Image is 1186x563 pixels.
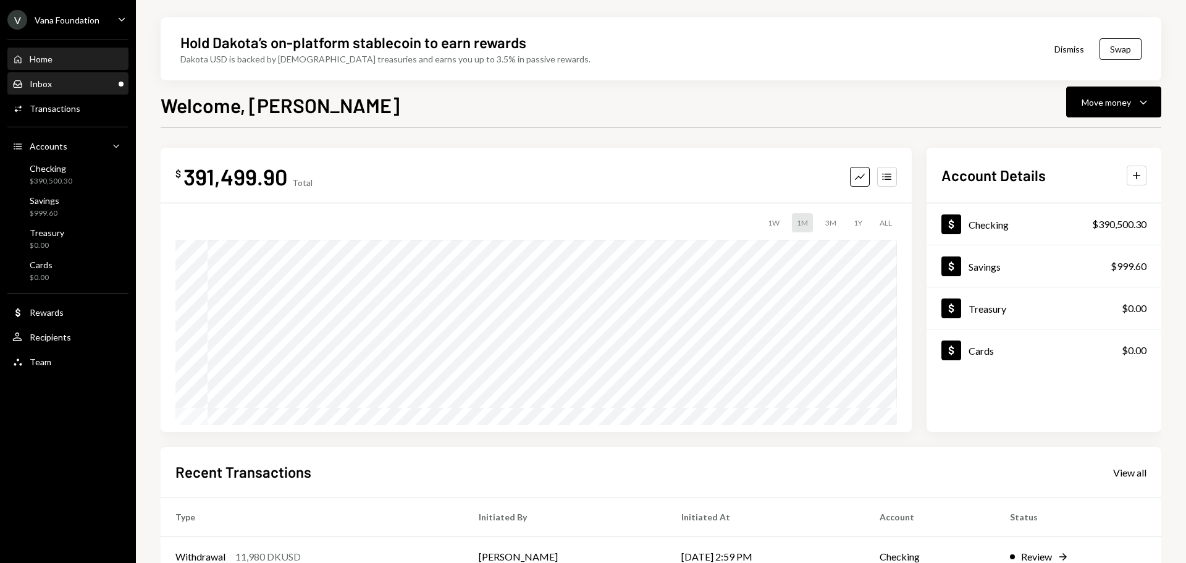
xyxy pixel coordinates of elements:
div: $0.00 [30,273,53,283]
button: Move money [1066,87,1161,117]
div: Treasury [30,227,64,238]
th: Account [865,497,995,537]
div: $999.60 [30,208,59,219]
th: Status [995,497,1161,537]
div: View all [1113,467,1146,479]
div: Accounts [30,141,67,151]
div: Savings [969,261,1001,273]
a: Checking$390,500.30 [927,203,1161,245]
div: $0.00 [30,240,64,251]
div: $390,500.30 [1092,217,1146,232]
div: 391,499.90 [183,163,287,190]
div: Checking [969,219,1009,231]
div: Team [30,357,51,367]
button: Dismiss [1039,35,1100,64]
div: Hold Dakota’s on-platform stablecoin to earn rewards [180,32,526,53]
a: Savings$999.60 [7,192,128,221]
div: Total [292,177,313,188]
div: Vana Foundation [35,15,99,25]
div: $ [175,167,181,180]
div: V [7,10,27,30]
div: $0.00 [1122,301,1146,316]
div: Rewards [30,307,64,318]
a: Inbox [7,72,128,95]
div: $999.60 [1111,259,1146,274]
a: Recipients [7,326,128,348]
div: Inbox [30,78,52,89]
button: Swap [1100,38,1142,60]
h2: Recent Transactions [175,462,311,482]
th: Initiated By [464,497,667,537]
a: Savings$999.60 [927,245,1161,287]
div: Transactions [30,103,80,114]
div: ALL [875,213,897,232]
div: 1Y [849,213,867,232]
div: Checking [30,163,72,174]
div: Savings [30,195,59,206]
a: Checking$390,500.30 [7,159,128,189]
a: Cards$0.00 [7,256,128,286]
a: Cards$0.00 [927,329,1161,371]
h1: Welcome, [PERSON_NAME] [161,93,400,117]
div: 3M [820,213,841,232]
div: Move money [1082,96,1131,109]
div: Treasury [969,303,1006,315]
a: Treasury$0.00 [927,287,1161,329]
a: Home [7,48,128,70]
a: Transactions [7,97,128,119]
div: Cards [30,260,53,270]
div: Cards [969,345,994,357]
div: 1M [792,213,813,232]
h2: Account Details [941,165,1046,185]
div: $390,500.30 [30,176,72,187]
div: Home [30,54,53,64]
th: Initiated At [667,497,865,537]
div: $0.00 [1122,343,1146,358]
a: Rewards [7,301,128,323]
div: 1W [763,213,784,232]
th: Type [161,497,464,537]
a: Treasury$0.00 [7,224,128,253]
div: Recipients [30,332,71,342]
a: View all [1113,465,1146,479]
a: Team [7,350,128,373]
div: Dakota USD is backed by [DEMOGRAPHIC_DATA] treasuries and earns you up to 3.5% in passive rewards. [180,53,591,66]
a: Accounts [7,135,128,157]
